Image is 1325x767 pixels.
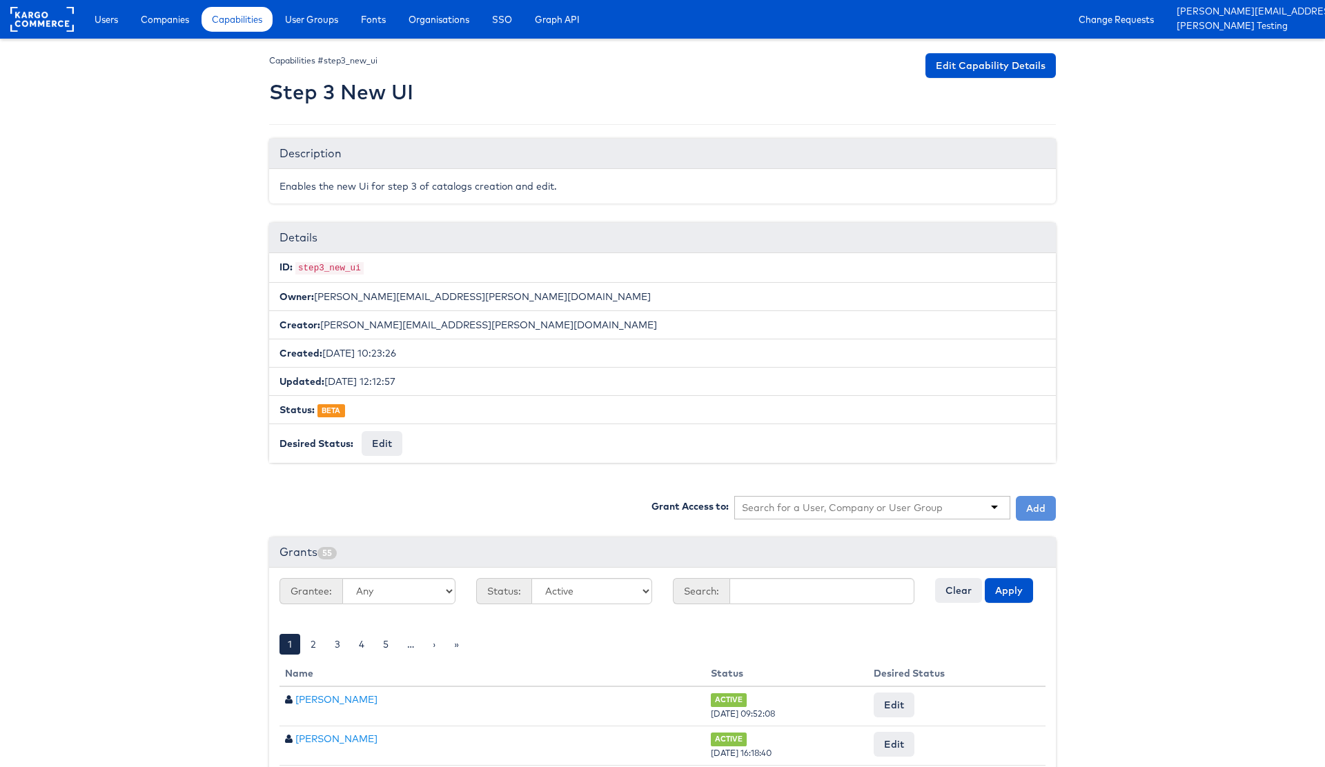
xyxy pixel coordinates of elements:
button: Edit [874,732,914,757]
span: Capabilities [212,12,262,26]
label: Grant Access to: [651,499,729,513]
a: 1 [279,634,300,655]
span: User [285,734,293,744]
b: Desired Status: [279,437,353,450]
a: [PERSON_NAME] Testing [1177,19,1315,34]
a: Change Requests [1068,7,1164,32]
div: Description [269,139,1056,169]
a: [PERSON_NAME][EMAIL_ADDRESS][PERSON_NAME][DOMAIN_NAME] [1177,5,1315,19]
li: [PERSON_NAME][EMAIL_ADDRESS][PERSON_NAME][DOMAIN_NAME] [269,282,1056,311]
span: 55 [317,547,337,559]
a: Organisations [398,7,480,32]
span: User Groups [285,12,338,26]
div: Details [269,223,1056,253]
b: ID: [279,261,293,273]
button: Apply [985,578,1033,603]
a: [PERSON_NAME] [295,693,377,706]
a: Fonts [351,7,396,32]
th: Status [705,661,868,686]
button: Edit [874,693,914,717]
span: ACTIVE [711,693,747,706]
h2: Step 3 New UI [269,81,413,103]
button: Clear [935,578,982,603]
span: Users [95,12,118,26]
span: Grantee: [279,578,342,604]
a: … [399,634,422,655]
b: Creator: [279,319,320,331]
span: [DATE] 09:52:08 [711,708,775,719]
div: Enables the new Ui for step 3 of catalogs creation and edit. [269,169,1056,203]
b: Owner: [279,290,314,303]
a: [PERSON_NAME] [295,733,377,745]
span: User [285,695,293,704]
li: [DATE] 12:12:57 [269,367,1056,396]
span: [DATE] 16:18:40 [711,748,772,758]
a: SSO [482,7,522,32]
th: Name [279,661,705,686]
span: Companies [141,12,189,26]
a: Edit Capability Details [925,53,1056,78]
li: [PERSON_NAME][EMAIL_ADDRESS][PERSON_NAME][DOMAIN_NAME] [269,310,1056,339]
input: Search for a User, Company or User Group [742,501,943,515]
li: [DATE] 10:23:26 [269,339,1056,368]
b: Created: [279,347,322,359]
a: 3 [326,634,349,655]
a: User Groups [275,7,349,32]
span: ACTIVE [711,733,747,746]
a: 5 [375,634,397,655]
b: Status: [279,404,315,416]
span: Fonts [361,12,386,26]
button: Add [1016,496,1056,521]
span: BETA [317,404,345,417]
small: Capabilities #step3_new_ui [269,55,377,66]
a: Users [84,7,128,32]
span: Search: [673,578,729,604]
span: Status: [476,578,531,604]
code: step3_new_ui [295,262,364,275]
a: 4 [351,634,373,655]
button: Edit [362,431,402,456]
div: Grants [269,537,1056,568]
th: Desired Status [868,661,1046,686]
b: Updated: [279,375,324,388]
a: Capabilities [202,7,273,32]
a: 2 [302,634,324,655]
span: SSO [492,12,512,26]
a: » [446,634,467,655]
span: Graph API [535,12,580,26]
a: › [424,634,444,655]
span: Organisations [409,12,469,26]
a: Companies [130,7,199,32]
a: Graph API [524,7,590,32]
